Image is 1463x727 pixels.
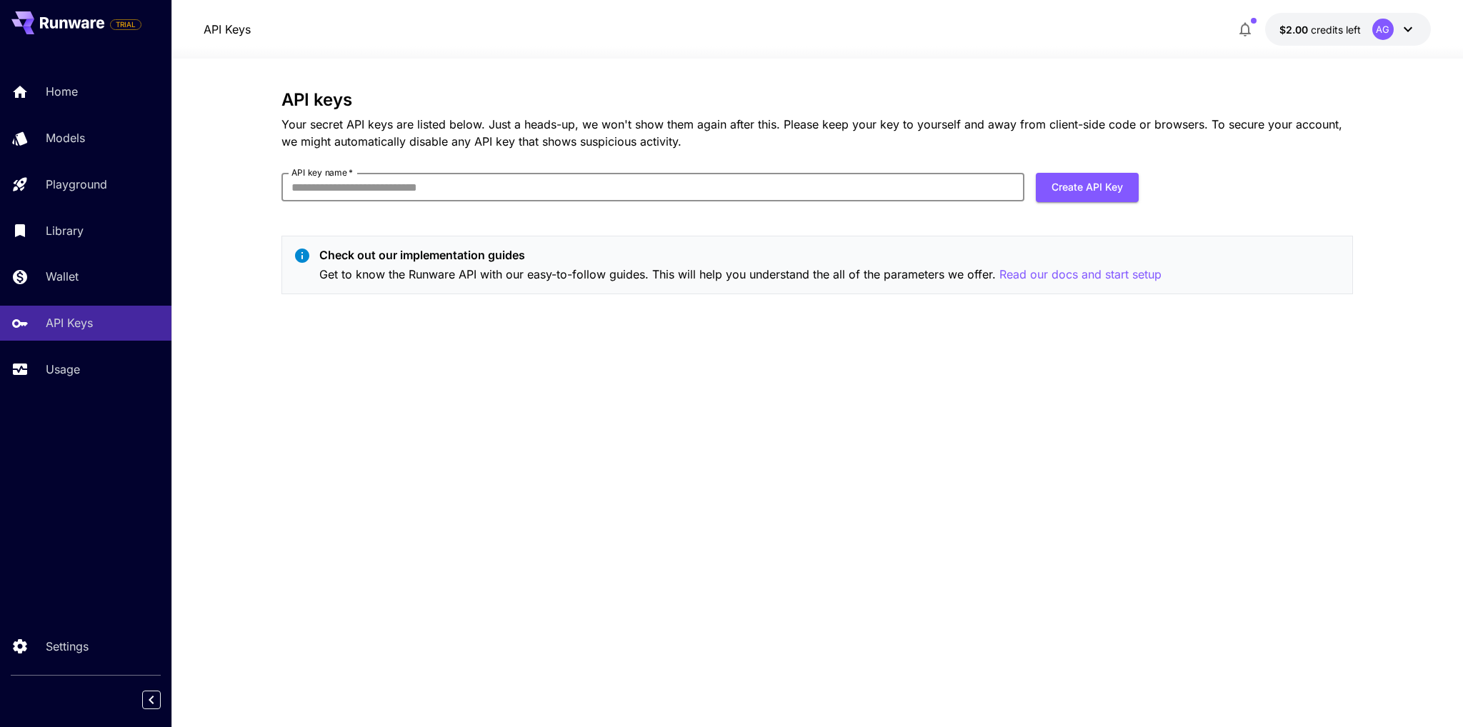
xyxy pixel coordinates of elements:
p: API Keys [46,314,93,331]
button: $2.00AG [1265,13,1431,46]
p: Wallet [46,268,79,285]
button: Collapse sidebar [142,691,161,709]
p: Settings [46,638,89,655]
div: $2.00 [1279,22,1361,37]
span: TRIAL [111,19,141,30]
p: Playground [46,176,107,193]
p: Your secret API keys are listed below. Just a heads-up, we won't show them again after this. Plea... [281,116,1353,150]
button: Create API Key [1036,173,1139,202]
p: Library [46,222,84,239]
div: Collapse sidebar [153,687,171,713]
p: Models [46,129,85,146]
h3: API keys [281,90,1353,110]
a: API Keys [204,21,251,38]
span: Add your payment card to enable full platform functionality. [110,16,141,33]
span: $2.00 [1279,24,1311,36]
div: AG [1372,19,1394,40]
label: API key name [291,166,353,179]
p: Check out our implementation guides [319,246,1162,264]
p: Home [46,83,78,100]
nav: breadcrumb [204,21,251,38]
span: credits left [1311,24,1361,36]
button: Read our docs and start setup [999,266,1162,284]
p: Usage [46,361,80,378]
p: Get to know the Runware API with our easy-to-follow guides. This will help you understand the all... [319,266,1162,284]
